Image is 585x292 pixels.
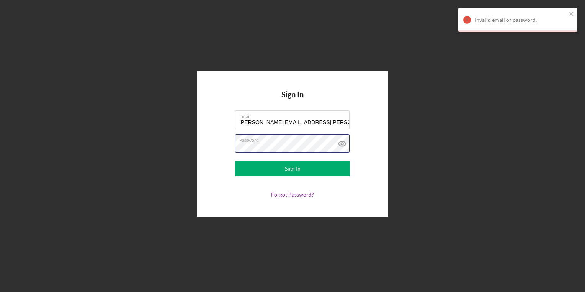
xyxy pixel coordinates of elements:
button: close [569,11,574,18]
label: Email [239,111,350,119]
h4: Sign In [281,90,304,110]
div: Invalid email or password. [475,17,567,23]
button: Sign In [235,161,350,176]
a: Forgot Password? [271,191,314,198]
label: Password [239,135,350,143]
div: Sign In [285,161,301,176]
